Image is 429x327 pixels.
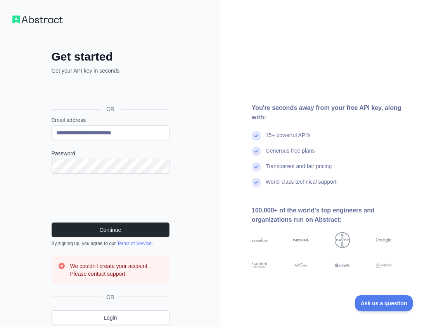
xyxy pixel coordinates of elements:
[335,261,351,269] img: shopify
[70,262,163,278] h3: We couldn't create your account. Please contact support.
[252,131,261,141] img: check mark
[117,241,152,246] a: Terms of Service
[100,105,121,113] span: OR
[12,16,63,23] img: Workflow
[293,232,309,248] img: nokia
[252,162,261,172] img: check mark
[52,240,170,247] div: By signing up, you agree to our .
[52,223,170,237] button: Continue
[376,232,392,248] img: google
[376,261,392,269] img: airbnb
[266,178,337,193] div: World-class technical support
[266,162,332,178] div: Transparent and fair pricing
[103,293,118,301] span: OR
[252,147,261,156] img: check mark
[252,232,268,248] img: accenture
[252,178,261,187] img: check mark
[52,150,170,157] label: Password
[266,147,315,162] div: Generous free plans
[252,103,417,122] div: You're seconds away from your free API key, along with:
[52,183,170,213] iframe: reCAPTCHA
[52,310,170,325] a: Login
[252,206,417,224] div: 100,000+ of the world's top engineers and organizations run on Abstract:
[52,50,170,64] h2: Get started
[335,232,351,248] img: bayer
[52,116,170,124] label: Email address
[52,67,170,75] p: Get your API key in seconds
[266,131,311,147] div: 15+ powerful API's
[293,261,309,269] img: payoneer
[48,83,172,100] iframe: Przycisk Zaloguj się przez Google
[252,261,268,269] img: stanford university
[355,295,413,311] iframe: Toggle Customer Support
